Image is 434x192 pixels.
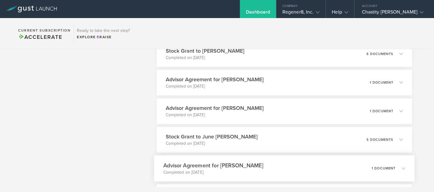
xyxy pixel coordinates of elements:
[74,24,133,43] div: Ready to take the next step?ExploreRaise
[77,29,130,33] h3: Ready to take the next step?
[362,9,423,18] div: Chastity [PERSON_NAME]
[163,161,263,169] h3: Advisor Agreement for [PERSON_NAME]
[166,104,264,112] h3: Advisor Agreement for [PERSON_NAME]
[166,47,244,55] h3: Stock Grant to [PERSON_NAME]
[77,34,130,40] div: Explore
[18,29,71,32] h2: Current Subscription
[370,81,393,84] p: 1 document
[166,83,264,89] p: Completed on [DATE]
[332,9,348,18] div: Help
[166,141,258,147] p: Completed on [DATE]
[282,9,319,18] div: Regener8, Inc.
[96,35,112,39] span: Raise
[166,133,258,141] h3: Stock Grant to June [PERSON_NAME]
[366,52,393,56] p: 6 documents
[370,110,393,113] p: 1 document
[166,112,264,118] p: Completed on [DATE]
[166,55,244,61] p: Completed on [DATE]
[18,34,62,40] span: Accelerate
[366,138,393,141] p: 5 documents
[166,76,264,83] h3: Advisor Agreement for [PERSON_NAME]
[163,169,263,175] p: Completed on [DATE]
[372,166,396,170] p: 1 document
[246,9,270,18] div: Dashboard
[404,163,434,192] iframe: Chat Widget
